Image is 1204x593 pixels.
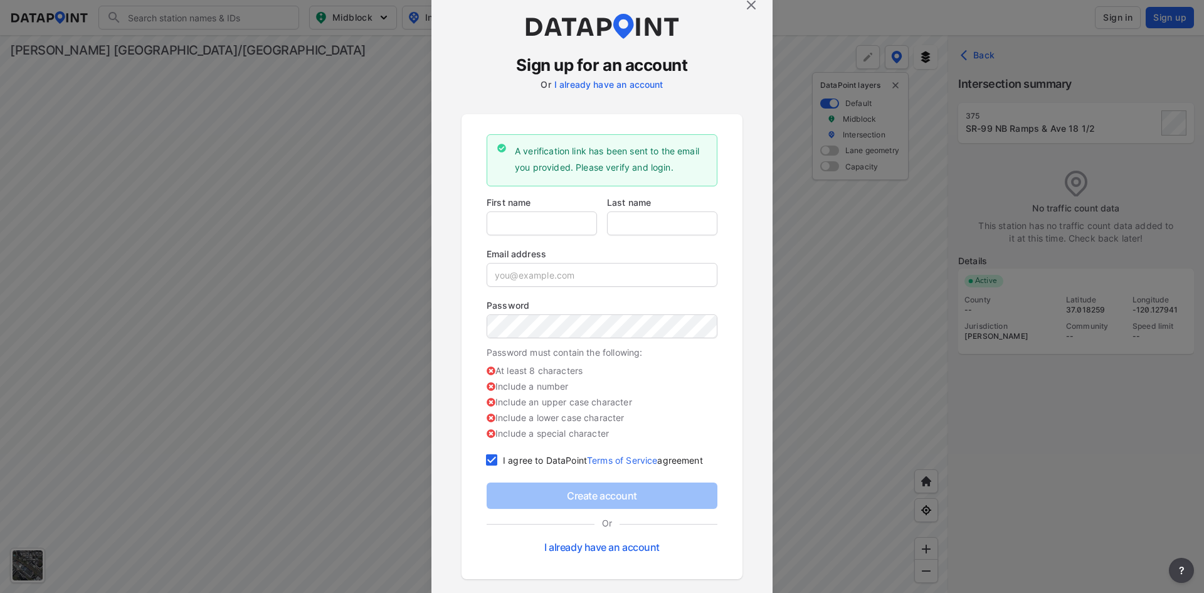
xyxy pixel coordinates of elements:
[462,54,742,77] h3: Sign up for an account
[544,541,660,553] a: I already have an account
[594,516,620,530] label: Or
[587,455,657,466] a: Terms of Service
[541,79,551,90] label: Or
[503,455,703,466] label: I agree to DataPoint agreement
[487,411,717,427] li: Include a lower case character
[487,364,717,380] li: At least 8 characters
[1176,563,1186,578] span: ?
[1169,558,1194,583] button: more
[487,247,717,260] p: Email address
[487,427,717,442] li: Include a special character
[487,395,717,411] li: Include an upper case character
[524,14,680,39] img: dataPointLogo.9353c09d.svg
[487,380,717,395] li: Include a number
[487,196,597,209] p: First name
[487,347,642,358] label: Password must contain the following:
[487,299,717,312] p: Password
[487,264,717,286] input: you@example.com
[554,79,663,90] a: I already have an account
[515,146,699,173] label: A verification link has been sent to the email you provided. Please verify and login.
[607,196,717,209] p: Last name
